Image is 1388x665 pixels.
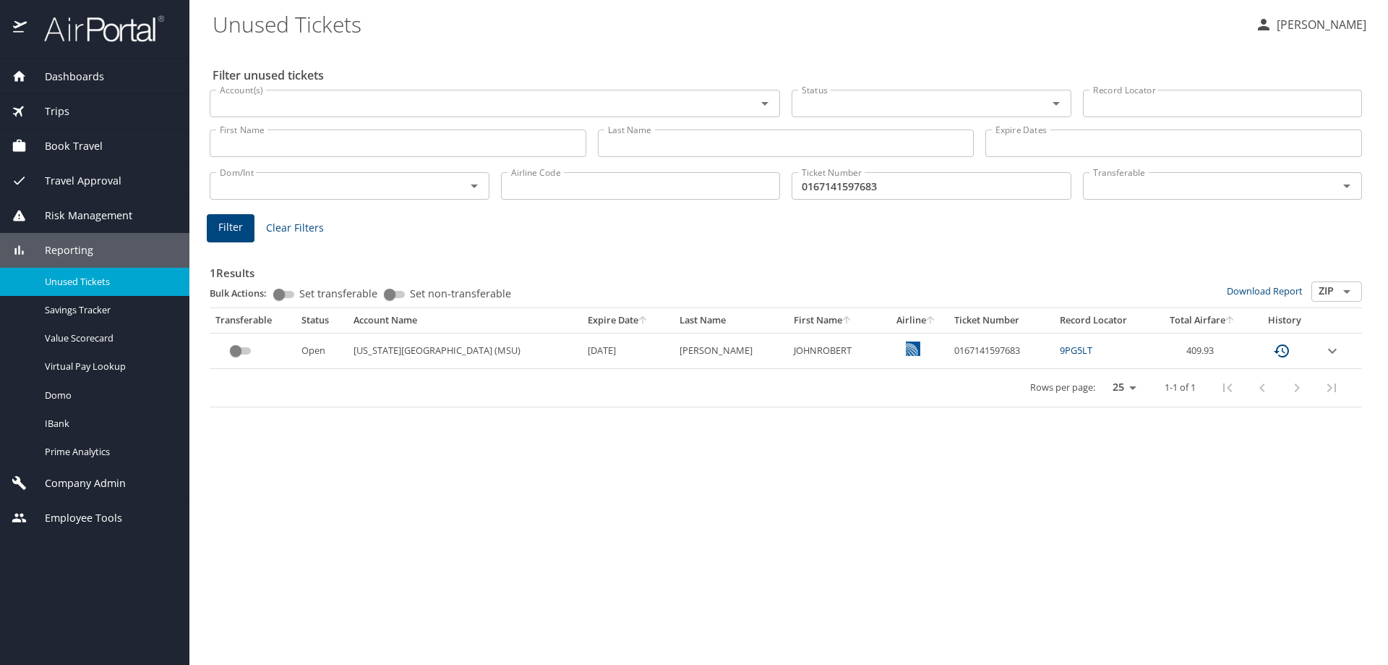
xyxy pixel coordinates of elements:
span: Set non-transferable [410,289,511,299]
button: sort [638,316,648,326]
span: Prime Analytics [45,445,172,459]
span: Trips [27,103,69,119]
p: Rows per page: [1030,383,1095,392]
span: Unused Tickets [45,275,172,289]
span: Clear Filters [266,219,324,237]
span: Filter [218,219,243,237]
th: Expire Date [582,308,674,333]
a: Download Report [1227,284,1303,297]
button: sort [842,316,852,326]
button: Open [1337,281,1357,302]
img: airportal-logo.png [28,14,164,43]
button: Open [464,176,484,196]
span: Risk Management [27,208,132,224]
th: First Name [788,308,883,333]
button: expand row [1324,342,1341,360]
th: Account Name [348,308,581,333]
th: Total Airfare [1154,308,1252,333]
span: Book Travel [27,138,103,154]
button: Filter [207,214,254,242]
td: [DATE] [582,333,674,368]
button: [PERSON_NAME] [1249,12,1372,38]
td: Open [296,333,348,368]
th: Record Locator [1054,308,1154,333]
span: Company Admin [27,475,126,491]
td: [US_STATE][GEOGRAPHIC_DATA] (MSU) [348,333,581,368]
button: Clear Filters [260,215,330,242]
span: IBank [45,417,172,431]
th: Last Name [674,308,789,333]
p: [PERSON_NAME] [1272,16,1366,33]
span: Dashboards [27,69,104,85]
button: Open [1337,176,1357,196]
span: Employee Tools [27,510,122,526]
button: Open [755,93,775,114]
td: JOHNROBERT [788,333,883,368]
img: United Airlines [906,342,920,356]
td: [PERSON_NAME] [674,333,789,368]
a: 9PG5LT [1060,344,1092,357]
span: Set transferable [299,289,377,299]
span: Domo [45,389,172,402]
table: custom pagination table [210,308,1362,407]
th: Ticket Number [948,308,1054,333]
select: rows per page [1101,377,1141,399]
span: Savings Tracker [45,303,172,317]
p: 1-1 of 1 [1165,383,1196,392]
h1: Unused Tickets [213,1,1243,46]
span: Virtual Pay Lookup [45,360,172,373]
img: icon-airportal.png [13,14,28,43]
div: Transferable [215,314,290,327]
h2: Filter unused tickets [213,64,1365,87]
button: Open [1046,93,1066,114]
th: Airline [883,308,948,333]
td: 409.93 [1154,333,1252,368]
span: Value Scorecard [45,331,172,345]
button: sort [926,316,936,326]
span: Reporting [27,242,93,258]
span: Travel Approval [27,173,121,189]
th: Status [296,308,348,333]
th: History [1252,308,1318,333]
td: 0167141597683 [948,333,1054,368]
h3: 1 Results [210,256,1362,281]
p: Bulk Actions: [210,287,278,300]
button: sort [1225,316,1235,326]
